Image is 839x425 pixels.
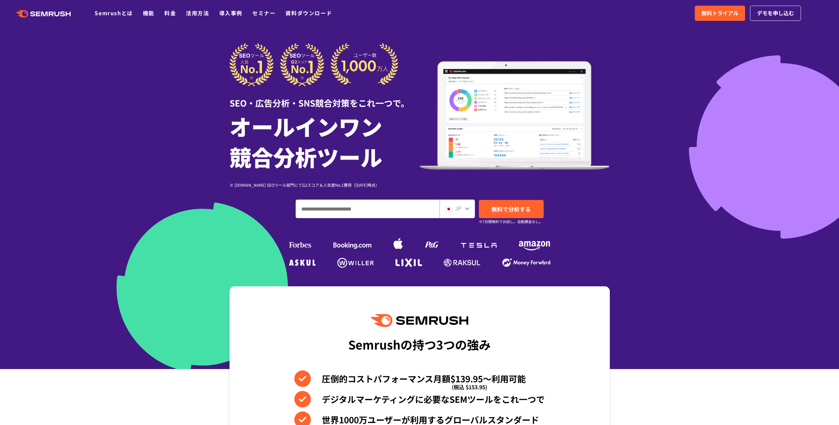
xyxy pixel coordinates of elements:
[750,6,801,21] a: デモを申し込む
[294,391,545,407] li: デジタルマーケティングに必要なSEMツールをこれ一つで
[695,6,745,21] a: 無料トライアル
[219,9,242,17] a: 導入事例
[294,370,545,387] li: 圧倒的コストパフォーマンス月額$139.95〜利用可能
[285,9,332,17] a: 資料ダウンロード
[348,332,491,356] div: Semrushの持つ3つの強み
[479,218,543,225] small: ※7日間無料でお試し。自動課金なし。
[701,9,738,18] span: 無料トライアル
[757,9,794,18] span: デモを申し込む
[164,9,176,17] a: 料金
[452,379,487,395] span: (税込 $153.95)
[455,204,461,212] span: JP
[371,314,468,327] img: Semrush
[230,111,420,172] h1: オールインワン 競合分析ツール
[230,86,420,109] div: SEO・広告分析・SNS競合対策をこれ一つで。
[252,9,275,17] a: セミナー
[95,9,133,17] a: Semrushとは
[296,200,439,218] input: ドメイン、キーワードまたはURLを入力してください
[230,182,420,188] div: ※ [DOMAIN_NAME] SEOツール部門にてG2スコア＆人気度No.1獲得（[DATE]時点）
[143,9,154,17] a: 機能
[186,9,209,17] a: 活用方法
[491,205,531,213] span: 無料で分析する
[479,200,544,218] a: 無料で分析する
